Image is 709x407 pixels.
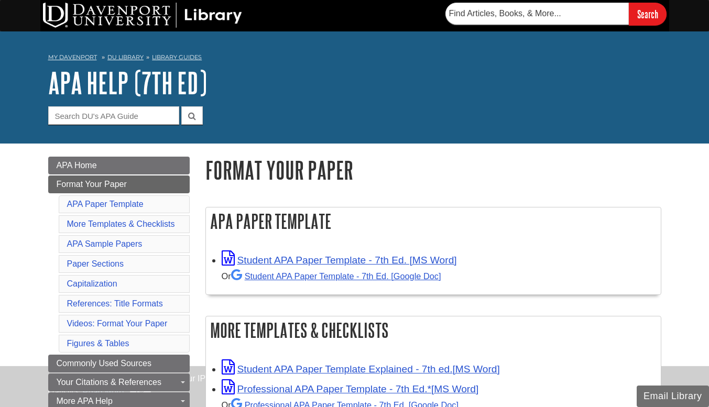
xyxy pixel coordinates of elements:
[445,3,629,25] input: Find Articles, Books, & More...
[43,3,242,28] img: DU Library
[67,319,168,328] a: Videos: Format Your Paper
[48,53,97,62] a: My Davenport
[48,175,190,193] a: Format Your Paper
[67,259,124,268] a: Paper Sections
[205,157,661,183] h1: Format Your Paper
[67,200,144,208] a: APA Paper Template
[57,161,97,170] span: APA Home
[445,3,667,25] form: Searches DU Library's articles, books, and more
[222,383,479,394] a: Link opens in new window
[48,373,190,391] a: Your Citations & References
[67,299,163,308] a: References: Title Formats
[222,255,457,266] a: Link opens in new window
[48,50,661,67] nav: breadcrumb
[231,271,441,281] a: Student APA Paper Template - 7th Ed. [Google Doc]
[222,271,441,281] small: Or
[206,316,661,344] h2: More Templates & Checklists
[57,397,113,405] span: More APA Help
[57,359,151,368] span: Commonly Used Sources
[67,339,129,348] a: Figures & Tables
[152,53,202,61] a: Library Guides
[107,53,144,61] a: DU Library
[67,239,143,248] a: APA Sample Papers
[48,106,179,125] input: Search DU's APA Guide
[57,378,161,387] span: Your Citations & References
[57,180,127,189] span: Format Your Paper
[629,3,667,25] input: Search
[48,157,190,174] a: APA Home
[48,67,207,99] a: APA Help (7th Ed)
[67,219,175,228] a: More Templates & Checklists
[67,279,117,288] a: Capitalization
[206,207,661,235] h2: APA Paper Template
[222,364,500,375] a: Link opens in new window
[637,386,709,407] button: Email Library
[48,355,190,372] a: Commonly Used Sources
